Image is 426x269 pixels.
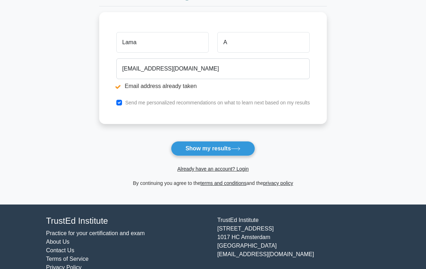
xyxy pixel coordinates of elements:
a: privacy policy [263,180,293,186]
button: Show my results [171,141,255,156]
a: Practice for your certification and exam [46,230,145,236]
input: First name [116,32,209,53]
label: Send me personalized recommendations on what to learn next based on my results [125,100,310,105]
a: About Us [46,239,70,245]
a: terms and conditions [201,180,247,186]
input: Last name [217,32,310,53]
li: Email address already taken [116,82,310,90]
a: Already have an account? Login [177,166,249,172]
h4: TrustEd Institute [46,216,209,226]
a: Contact Us [46,247,74,253]
div: By continuing you agree to the and the [95,179,331,187]
input: Email [116,58,310,79]
a: Terms of Service [46,256,88,262]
